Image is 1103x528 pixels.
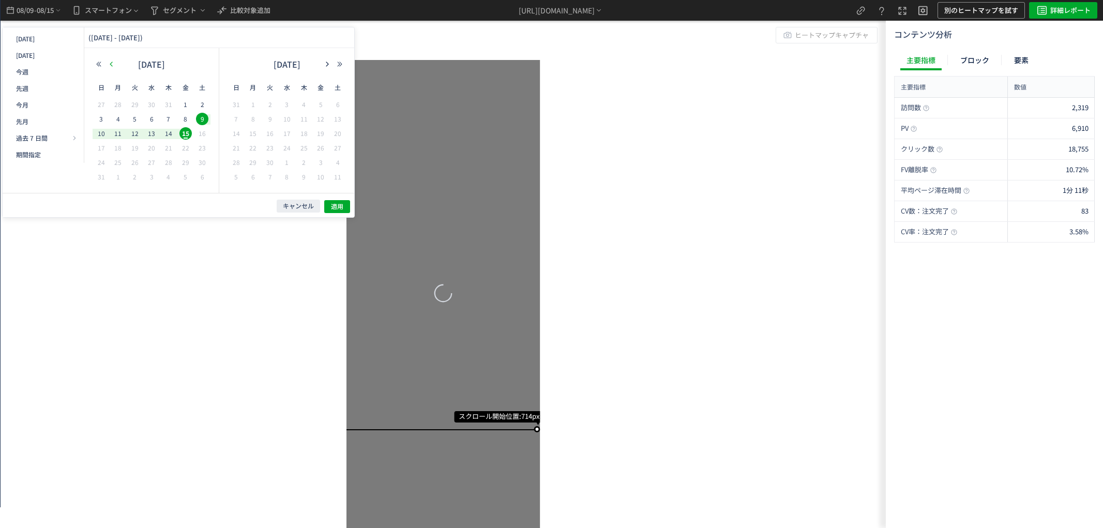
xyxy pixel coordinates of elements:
th: 水 [143,77,160,98]
span: 6 [145,113,158,125]
button: [DATE] [7,31,80,47]
th: 火 [127,77,144,98]
th: 火 [262,77,279,98]
span: 13 [331,113,344,125]
span: 28 [112,98,124,111]
span: 30 [145,98,158,111]
span: 2 [196,98,208,111]
span: [DATE] [16,34,35,43]
span: 17 [281,127,293,140]
span: 25 [298,142,310,154]
span: 7 [264,171,276,183]
span: 1 [112,171,124,183]
span: 29 [247,156,259,169]
span: 9 [264,113,276,125]
span: スマートフォン [85,2,132,19]
span: 14 [162,127,175,140]
span: 23 [196,142,208,154]
div: [DATE] [253,56,320,72]
span: 24 [281,142,293,154]
span: 9 [298,171,310,183]
th: 水 [279,77,296,98]
span: 6 [247,171,259,183]
span: 8 [247,113,259,125]
span: 19 [314,127,327,140]
span: 27 [145,156,158,169]
span: ヒートマップキャプチャ [795,27,869,43]
span: [DATE] [16,51,35,59]
th: 月 [245,77,262,98]
span: 15 [247,127,259,140]
th: 日 [228,77,245,98]
span: 16 [196,127,208,140]
th: 月 [110,77,127,98]
span: 31 [162,98,175,111]
span: 15 [179,127,192,140]
span: 5 [129,113,141,125]
span: 24 [95,156,108,169]
span: 5 [314,98,327,111]
span: 2 [298,156,310,169]
span: 28 [162,156,175,169]
span: 30 [264,156,276,169]
span: 20 [331,127,344,140]
button: 適用 [324,200,350,213]
span: 13 [145,127,158,140]
span: 10 [314,171,327,183]
span: 適用 [331,202,343,211]
span: キャンセル [283,202,314,211]
span: 11 [298,113,310,125]
span: 22 [247,142,259,154]
span: 18 [112,142,124,154]
span: 26 [314,142,327,154]
span: 6 [331,98,344,111]
span: 2 [264,98,276,111]
span: 17 [95,142,108,154]
button: 先週 [7,80,80,97]
span: 14 [230,127,243,140]
button: 先月 [7,113,80,130]
div: [URL][DOMAIN_NAME] [519,5,595,16]
span: 9 [196,113,208,125]
span: 19 [129,142,141,154]
span: 7 [162,113,175,125]
span: 29 [179,156,192,169]
span: セグメント [163,2,197,19]
span: 26 [129,156,141,169]
span: ([DATE] - [DATE]) [88,33,143,42]
span: 27 [95,98,108,111]
span: 今週 [16,67,28,76]
span: 期間指定 [16,150,41,159]
span: 23 [264,142,276,154]
th: 金 [312,77,329,98]
span: 4 [331,156,344,169]
th: 土 [329,77,346,98]
span: 1 [247,98,259,111]
button: [DATE] [7,47,80,64]
span: 比較対象追加 [230,5,270,15]
th: 木 [160,77,177,98]
button: キャンセル [277,200,320,213]
span: 3 [314,156,327,169]
button: 今月 [7,97,80,113]
span: 8 [281,171,293,183]
span: 12 [129,127,141,140]
span: 1 [281,156,293,169]
span: 22 [179,142,192,154]
span: 30 [196,156,208,169]
span: 11 [112,127,124,140]
span: 3 [145,171,158,183]
span: 4 [112,113,124,125]
span: 16 [264,127,276,140]
span: 10 [95,127,108,140]
span: 3 [281,98,293,111]
span: 3 [95,113,108,125]
span: 21 [230,142,243,154]
span: 21 [162,142,175,154]
span: 過去 7 日間 [16,133,48,142]
span: 29 [129,98,141,111]
span: 先週 [16,84,28,93]
span: 先月 [16,117,28,126]
th: 日 [93,77,110,98]
span: 27 [331,142,344,154]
